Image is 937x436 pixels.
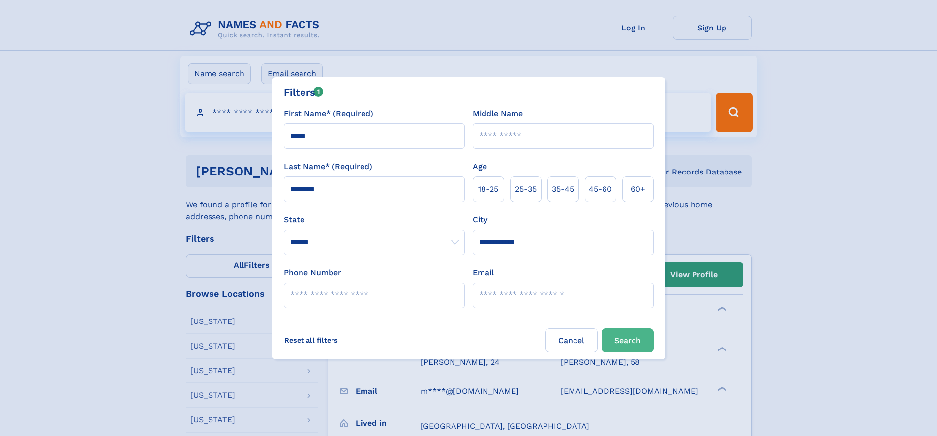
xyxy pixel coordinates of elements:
[631,183,645,195] span: 60+
[552,183,574,195] span: 35‑45
[284,161,372,173] label: Last Name* (Required)
[284,267,341,279] label: Phone Number
[478,183,498,195] span: 18‑25
[589,183,612,195] span: 45‑60
[602,328,654,352] button: Search
[284,108,373,119] label: First Name* (Required)
[473,267,494,279] label: Email
[284,214,465,226] label: State
[515,183,537,195] span: 25‑35
[473,161,487,173] label: Age
[545,328,598,352] label: Cancel
[473,214,487,226] label: City
[284,85,324,100] div: Filters
[278,328,344,352] label: Reset all filters
[473,108,523,119] label: Middle Name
